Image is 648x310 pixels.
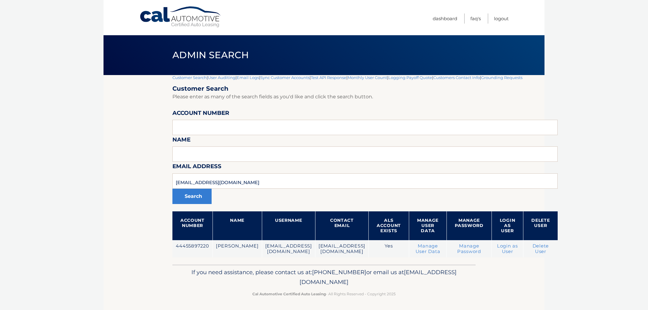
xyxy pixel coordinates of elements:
[470,13,481,24] a: FAQ's
[213,240,262,258] td: [PERSON_NAME]
[172,85,558,93] h2: Customer Search
[172,211,213,240] th: Account Number
[409,211,446,240] th: Manage User Data
[369,240,409,258] td: Yes
[262,240,315,258] td: [EMAIL_ADDRESS][DOMAIN_NAME]
[172,75,558,265] div: | | | | | | | |
[172,108,229,120] label: Account Number
[457,243,481,254] a: Manage Password
[237,75,259,80] a: Email Logs
[172,189,212,204] button: Search
[172,162,221,173] label: Email Address
[213,211,262,240] th: Name
[492,211,523,240] th: Login as User
[311,75,346,80] a: Test API Response
[315,211,368,240] th: Contact Email
[481,75,522,80] a: Grounding Requests
[176,267,472,287] p: If you need assistance, please contact us at: or email us at
[260,75,310,80] a: Sync Customer Accounts
[523,211,558,240] th: Delete User
[315,240,368,258] td: [EMAIL_ADDRESS][DOMAIN_NAME]
[300,269,457,285] span: [EMAIL_ADDRESS][DOMAIN_NAME]
[348,75,387,80] a: Monthly User Count
[262,211,315,240] th: Username
[533,243,549,254] a: Delete User
[312,269,366,276] span: [PHONE_NUMBER]
[176,291,472,297] p: - All Rights Reserved - Copyright 2025
[494,13,509,24] a: Logout
[447,211,492,240] th: Manage Password
[252,292,326,296] strong: Cal Automotive Certified Auto Leasing
[369,211,409,240] th: ALS Account Exists
[416,243,440,254] a: Manage User Data
[433,75,480,80] a: Customers Contact Info
[172,75,207,80] a: Customer Search
[172,93,558,101] p: Please enter as many of the search fields as you'd like and click the search button.
[388,75,432,80] a: Logging Payoff Quote
[172,240,213,258] td: 44455897220
[172,135,190,146] label: Name
[208,75,235,80] a: User Auditing
[172,49,249,61] span: Admin Search
[433,13,457,24] a: Dashboard
[497,243,518,254] a: Login as User
[139,6,222,28] a: Cal Automotive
